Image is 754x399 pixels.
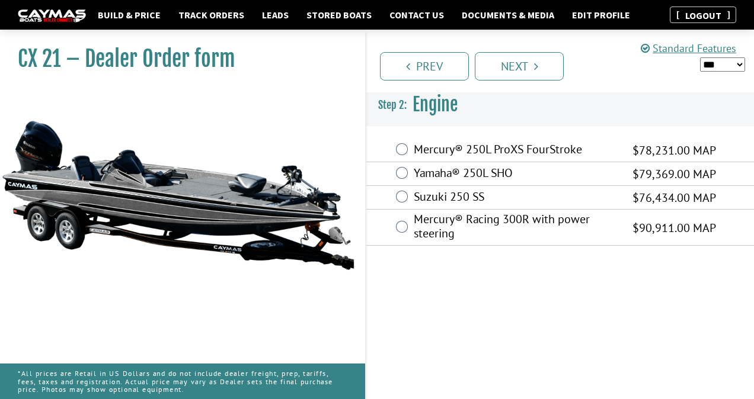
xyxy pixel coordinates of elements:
a: Contact Us [384,7,450,22]
h1: CX 21 – Dealer Order form [18,46,336,72]
label: Mercury® Racing 300R with power steering [414,212,618,243]
a: Stored Boats [301,7,378,22]
label: Suzuki 250 SS [414,189,618,207]
img: caymas-dealer-connect-2ed40d3bc7270c1d8d7ffb4b79bf05adc795679939227970def78ec6f6c03838.gif [18,9,86,22]
span: $78,231.00 MAP [632,141,716,159]
ul: Pagination [377,50,754,81]
h3: Engine [366,83,754,127]
label: Yamaha® 250L SHO [414,166,618,183]
label: Mercury® 250L ProXS FourStroke [414,142,618,159]
a: Edit Profile [566,7,636,22]
a: Track Orders [172,7,250,22]
a: Logout [679,9,727,21]
span: $79,369.00 MAP [632,165,716,183]
a: Leads [256,7,295,22]
span: $90,911.00 MAP [632,219,716,237]
a: Standard Features [641,41,736,55]
a: Documents & Media [456,7,560,22]
a: Next [475,52,564,81]
p: *All prices are Retail in US Dollars and do not include dealer freight, prep, tariffs, fees, taxe... [18,363,347,399]
span: $76,434.00 MAP [632,189,716,207]
a: Prev [380,52,469,81]
a: Build & Price [92,7,167,22]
